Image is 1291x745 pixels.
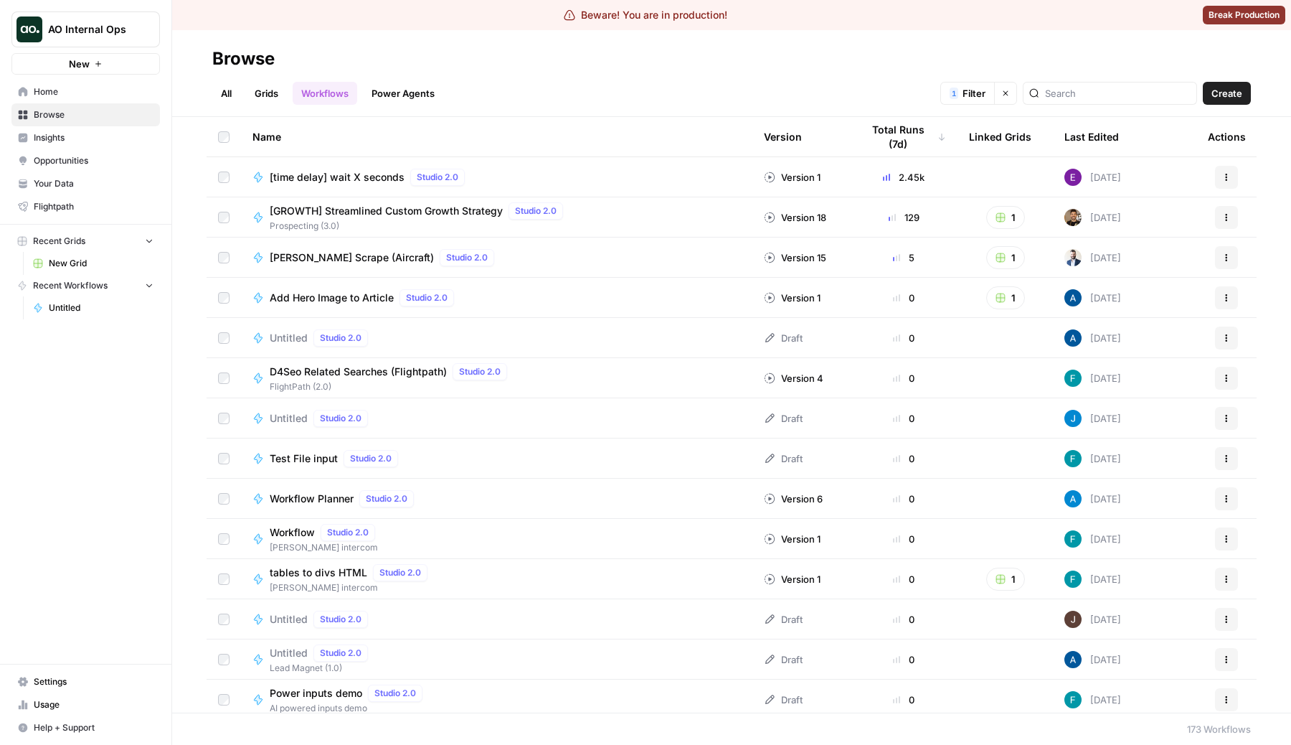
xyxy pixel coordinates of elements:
a: Flightpath [11,195,160,218]
div: 0 [861,693,946,707]
div: 0 [861,451,946,466]
a: Usage [11,693,160,716]
span: Studio 2.0 [320,613,361,626]
div: [DATE] [1064,691,1121,708]
img: o3cqybgnmipr355j8nz4zpq1mc6x [1064,490,1082,507]
a: D4Seo Related Searches (Flightpath)Studio 2.0FlightPath (2.0) [252,363,741,393]
span: [PERSON_NAME] intercom [270,541,381,554]
a: Power Agents [363,82,443,105]
span: D4Seo Related Searches (Flightpath) [270,365,447,379]
div: 0 [861,612,946,627]
img: AO Internal Ops Logo [16,17,42,42]
img: 3qwd99qm5jrkms79koxglshcff0m [1064,691,1082,708]
div: Browse [212,47,275,70]
div: Version 1 [764,170,821,184]
img: he81ibor8lsei4p3qvg4ugbvimgp [1064,289,1082,306]
div: Linked Grids [969,117,1031,156]
button: Break Production [1203,6,1285,24]
span: Insights [34,131,153,144]
img: he81ibor8lsei4p3qvg4ugbvimgp [1064,329,1082,347]
div: Version 1 [764,532,821,546]
img: he81ibor8lsei4p3qvg4ugbvimgp [1064,651,1082,668]
div: 0 [861,572,946,586]
img: z620ml7ie90s7uun3xptce9f0frp [1064,410,1082,427]
a: Home [11,80,160,103]
span: Studio 2.0 [320,332,361,345]
span: Power inputs demo [270,686,362,701]
span: Studio 2.0 [327,526,369,539]
div: Draft [764,331,803,345]
a: [time delay] wait X secondsStudio 2.0 [252,169,741,186]
span: [GROWTH] Streamlined Custom Growth Strategy [270,204,503,218]
div: Version 15 [764,250,826,265]
a: [GROWTH] Streamlined Custom Growth StrategyStudio 2.0Prospecting (3.0) [252,202,741,233]
img: w6h4euusfoa7171vz6jrctgb7wlt [1064,611,1082,628]
a: WorkflowStudio 2.0[PERSON_NAME] intercom [252,524,741,554]
div: Version 18 [764,210,826,225]
img: tb834r7wcu795hwbtepf06oxpmnl [1064,169,1082,186]
a: UntitledStudio 2.0 [252,329,741,347]
a: Your Data [11,172,160,195]
div: Version 4 [764,371,823,385]
a: Opportunities [11,149,160,172]
span: Studio 2.0 [379,566,421,579]
a: Workflow PlannerStudio 2.0 [252,490,741,507]
div: Total Runs (7d) [861,117,946,156]
span: [PERSON_NAME] intercom [270,581,433,594]
div: 173 Workflows [1187,722,1251,736]
a: Test File inputStudio 2.0 [252,450,741,467]
span: Untitled [270,646,308,660]
button: Recent Workflows [11,275,160,296]
span: Studio 2.0 [406,291,448,304]
span: Home [34,85,153,98]
div: Version 1 [764,291,821,305]
button: Recent Grids [11,230,160,252]
span: Untitled [270,411,308,426]
a: Settings [11,670,160,693]
div: 0 [861,492,946,506]
span: Studio 2.0 [459,365,501,378]
a: Add Hero Image to ArticleStudio 2.0 [252,289,741,306]
div: Draft [764,693,803,707]
button: Workspace: AO Internal Ops [11,11,160,47]
button: 1 [986,286,1025,309]
div: 0 [861,652,946,667]
span: Studio 2.0 [366,492,407,505]
div: Name [252,117,741,156]
button: 1Filter [940,82,994,105]
div: [DATE] [1064,490,1121,507]
div: [DATE] [1064,169,1121,186]
span: Studio 2.0 [374,687,416,700]
button: Help + Support [11,716,160,739]
span: Break Production [1209,9,1280,22]
span: [PERSON_NAME] Scrape (Aircraft) [270,250,434,265]
img: 3qwd99qm5jrkms79koxglshcff0m [1064,530,1082,548]
span: Recent Grids [33,235,85,248]
span: [time delay] wait X seconds [270,170,405,184]
span: tables to divs HTML [270,566,367,580]
span: Flightpath [34,200,153,213]
button: 1 [986,246,1025,269]
div: [DATE] [1064,410,1121,427]
span: Filter [963,86,985,100]
div: 0 [861,532,946,546]
span: AI powered inputs demo [270,702,428,715]
div: Version 1 [764,572,821,586]
span: Add Hero Image to Article [270,291,394,305]
div: 0 [861,291,946,305]
a: [PERSON_NAME] Scrape (Aircraft)Studio 2.0 [252,249,741,266]
div: [DATE] [1064,289,1121,306]
a: UntitledStudio 2.0 [252,410,741,427]
a: Insights [11,126,160,149]
div: 5 [861,250,946,265]
img: 3qwd99qm5jrkms79koxglshcff0m [1064,450,1082,467]
a: New Grid [27,252,160,275]
div: 0 [861,371,946,385]
a: UntitledStudio 2.0Lead Magnet (1.0) [252,645,741,675]
span: Lead Magnet (1.0) [270,662,374,675]
span: Studio 2.0 [515,205,557,217]
span: Studio 2.0 [350,452,392,465]
div: Actions [1208,117,1246,156]
div: [DATE] [1064,571,1121,588]
a: Workflows [293,82,357,105]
